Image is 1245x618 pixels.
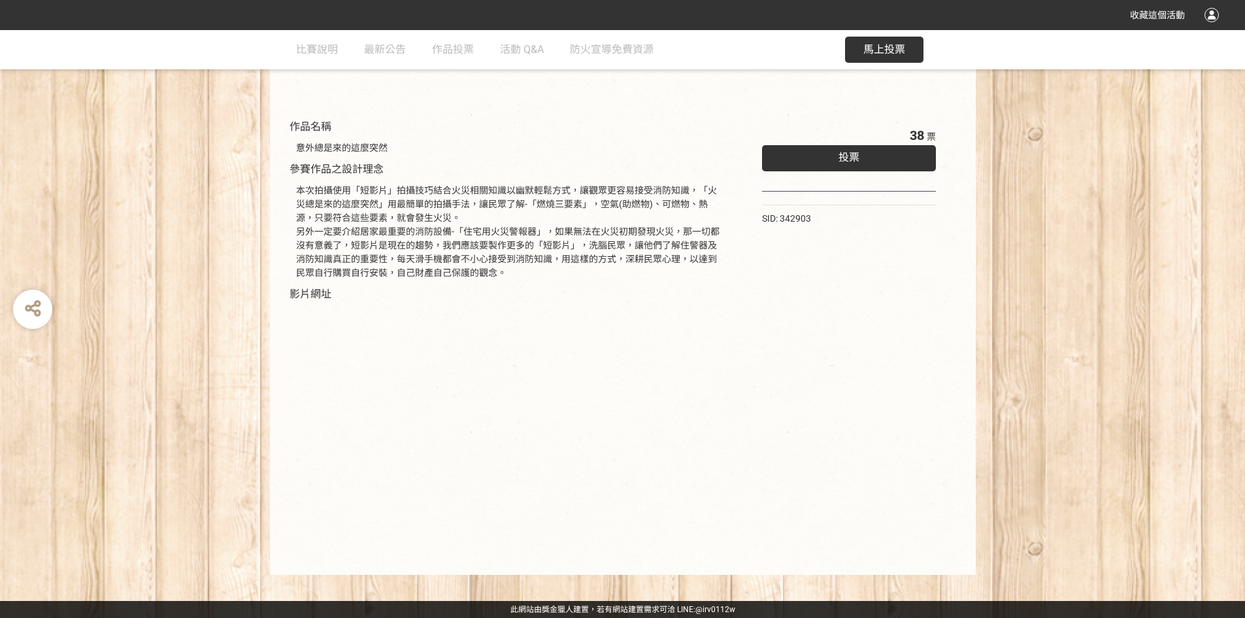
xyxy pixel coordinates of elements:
span: SID: 342903 [762,213,811,224]
div: 本次拍攝使用「短影片」拍攝技巧結合火災相關知識以幽默輕鬆方式，讓觀眾更容易接受消防知識，「火災總是來的這麼突然」用最簡單的拍攝手法，讓民眾了解-「燃燒三要素」，空氣(助燃物)、可燃物、熱源，只要... [296,184,723,280]
span: 馬上投票 [863,43,905,56]
span: 比賽說明 [296,43,338,56]
span: 投票 [838,151,859,163]
span: 可洽 LINE: [510,605,735,614]
a: 防火宣導免費資源 [570,30,654,69]
a: @irv0112w [695,605,735,614]
span: 收藏這個活動 [1130,10,1185,20]
span: 活動 Q&A [500,43,544,56]
span: 作品投票 [432,43,474,56]
button: 馬上投票 [845,37,923,63]
span: 影片網址 [290,288,331,300]
span: 參賽作品之設計理念 [290,163,384,175]
a: 此網站由獎金獵人建置，若有網站建置需求 [510,605,659,614]
a: 作品投票 [432,30,474,69]
a: 比賽說明 [296,30,338,69]
div: 意外總是來的這麼突然 [296,141,723,155]
span: 最新公告 [364,43,406,56]
span: 38 [910,128,924,143]
span: 票 [927,131,936,142]
a: 活動 Q&A [500,30,544,69]
a: 最新公告 [364,30,406,69]
span: 作品名稱 [290,120,331,133]
span: 防火宣導免費資源 [570,43,654,56]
